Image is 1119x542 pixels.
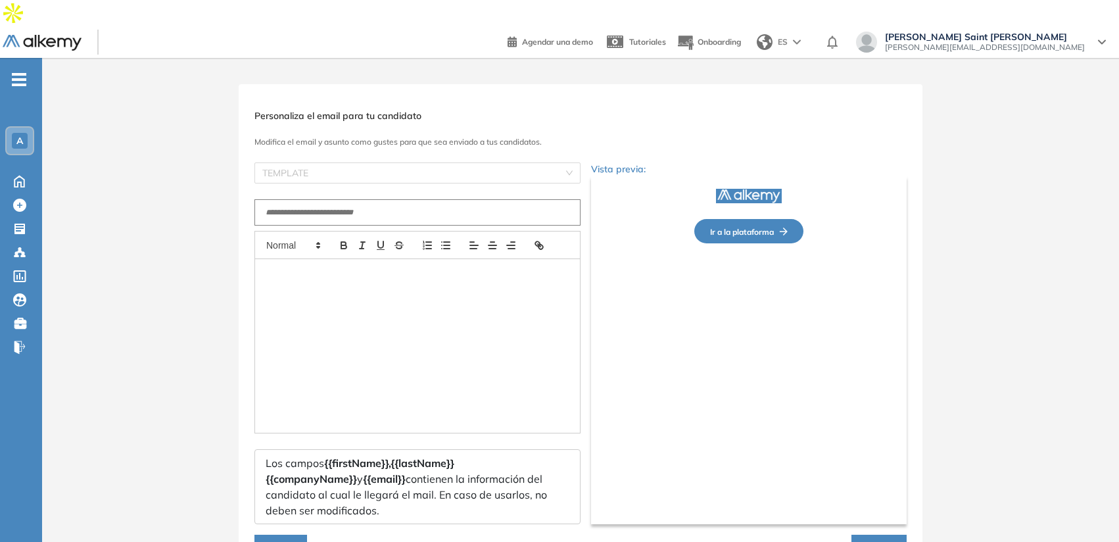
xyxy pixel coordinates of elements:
span: [PERSON_NAME] Saint [PERSON_NAME] [885,32,1085,42]
iframe: Chat Widget [1053,479,1119,542]
span: Agendar una demo [522,37,593,47]
span: {{firstName}}, [324,456,391,470]
button: Onboarding [677,28,741,57]
a: Tutoriales [604,25,666,59]
span: Tutoriales [629,37,666,47]
img: Logo de la compañía [716,189,782,203]
h3: Modifica el email y asunto como gustes para que sea enviado a tus candidatos. [254,137,907,147]
img: Flecha [774,228,788,235]
span: ES [778,36,788,48]
img: arrow [793,39,801,45]
span: [PERSON_NAME][EMAIL_ADDRESS][DOMAIN_NAME] [885,42,1085,53]
span: {{companyName}} [266,472,357,485]
button: Ir a la plataformaFlecha [694,219,803,243]
span: {{email}} [363,472,406,485]
img: world [757,34,773,50]
a: Agendar una demo [508,33,593,49]
i: - [12,78,26,81]
img: Logo [3,35,82,51]
p: Vista previa: [591,162,907,176]
span: Onboarding [698,37,741,47]
div: Los campos y contienen la información del candidato al cual le llegará el mail. En caso de usarlo... [254,449,581,524]
h3: Personaliza el email para tu candidato [254,111,907,122]
span: {{lastName}} [391,456,454,470]
span: A [16,135,23,146]
div: Widget de chat [1053,479,1119,542]
span: Ir a la plataforma [710,227,788,237]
